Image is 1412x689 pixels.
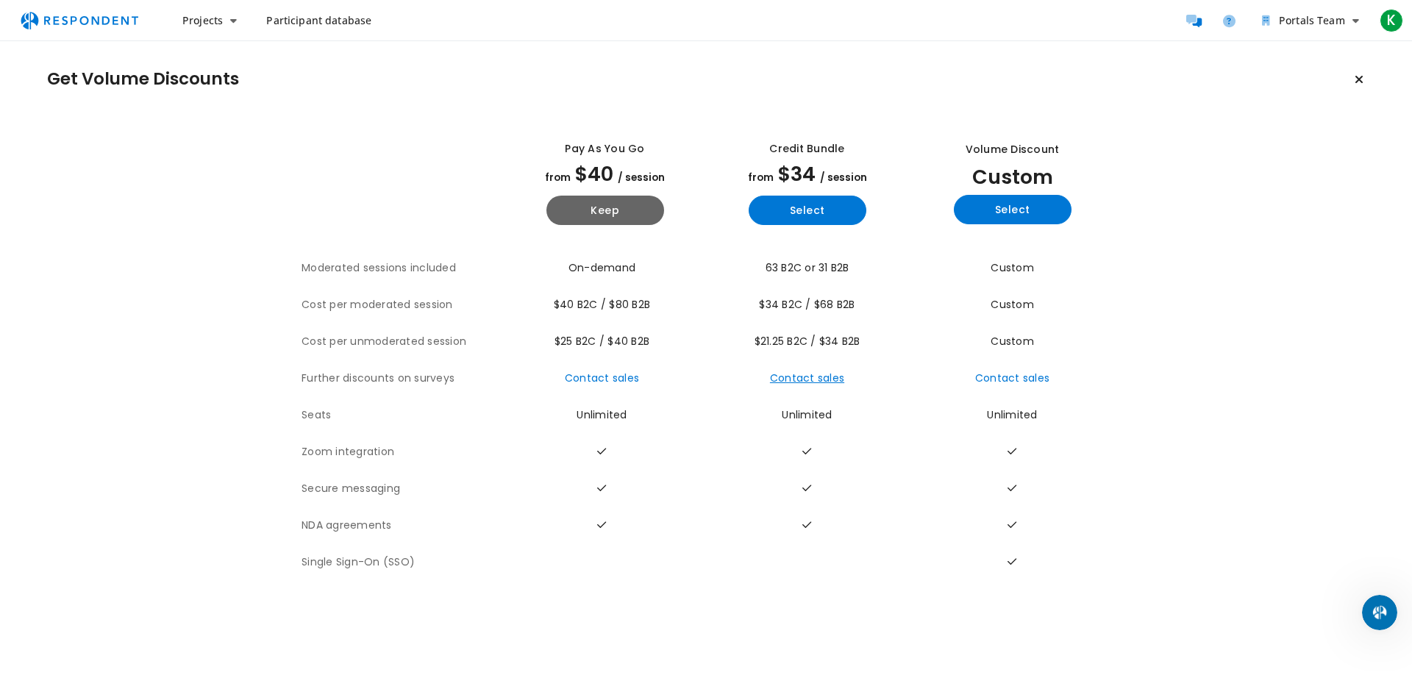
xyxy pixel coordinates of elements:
th: Further discounts on surveys [302,360,504,397]
span: $21.25 B2C / $34 B2B [755,334,860,349]
span: 63 B2C or 31 B2B [766,260,849,275]
img: respondent-logo.png [12,7,147,35]
span: Unlimited [577,407,627,422]
button: Projects [171,7,249,34]
span: from [545,171,571,185]
span: On-demand [568,260,635,275]
a: Contact sales [565,371,639,385]
button: Keep current plan [1344,65,1374,94]
span: $40 [575,160,613,188]
span: $25 B2C / $40 B2B [555,334,649,349]
a: Contact sales [975,371,1049,385]
span: Custom [972,163,1053,190]
span: $40 B2C / $80 B2B [554,297,650,312]
th: Cost per unmoderated session [302,324,504,360]
th: Cost per moderated session [302,287,504,324]
a: Contact sales [770,371,844,385]
th: NDA agreements [302,507,504,544]
button: Keep current yearly payg plan [546,196,664,225]
span: Custom [991,334,1034,349]
th: Moderated sessions included [302,250,504,287]
span: Custom [991,260,1034,275]
button: K [1377,7,1406,34]
button: Select yearly basic plan [749,196,866,225]
span: / session [820,171,867,185]
h1: Get Volume Discounts [47,69,239,90]
th: Seats [302,397,504,434]
th: Zoom integration [302,434,504,471]
span: Participant database [266,13,371,27]
th: Secure messaging [302,471,504,507]
span: Custom [991,297,1034,312]
span: Unlimited [782,407,832,422]
div: Credit Bundle [769,141,844,157]
a: Help and support [1215,6,1244,35]
th: Single Sign-On (SSO) [302,544,504,581]
a: Participant database [254,7,383,34]
span: $34 [778,160,816,188]
div: Volume Discount [966,142,1060,157]
span: Portals Team [1279,13,1345,27]
a: Message participants [1180,6,1209,35]
span: / session [618,171,665,185]
span: Projects [182,13,223,27]
span: Unlimited [987,407,1037,422]
span: from [748,171,774,185]
button: Portals Team [1250,7,1371,34]
span: $34 B2C / $68 B2B [759,297,855,312]
button: Select yearly custom_static plan [954,195,1072,224]
iframe: Intercom live chat [1362,595,1397,630]
div: Pay as you go [565,141,644,157]
span: K [1380,9,1403,32]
